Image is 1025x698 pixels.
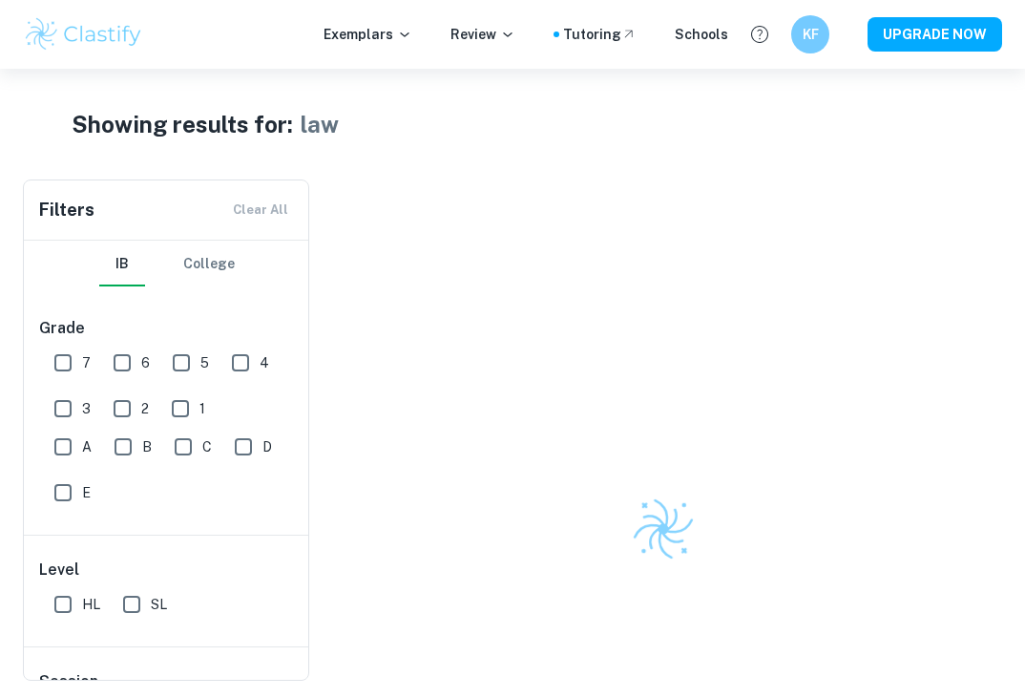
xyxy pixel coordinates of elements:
h6: Level [39,559,295,582]
img: Clastify logo [23,15,144,53]
h6: KF [800,24,822,45]
a: Schools [675,24,728,45]
button: UPGRADE NOW [868,17,1002,52]
button: College [183,241,235,286]
a: Tutoring [563,24,637,45]
img: Clastify logo [630,495,698,562]
span: E [82,482,91,503]
span: D [262,436,272,457]
h1: Showing results for: [72,107,293,141]
span: 2 [141,398,149,419]
button: KF [791,15,829,53]
h6: Grade [39,317,295,340]
span: A [82,436,92,457]
span: HL [82,594,100,615]
p: Exemplars [324,24,412,45]
h6: Filters [39,197,94,223]
span: 7 [82,352,91,373]
p: Review [450,24,515,45]
button: Help and Feedback [743,18,776,51]
span: 3 [82,398,91,419]
span: C [202,436,212,457]
span: 1 [199,398,205,419]
span: 6 [141,352,150,373]
span: B [142,436,152,457]
span: 4 [260,352,269,373]
div: Filter type choice [99,241,235,286]
h1: law [301,107,339,141]
button: IB [99,241,145,286]
span: 5 [200,352,209,373]
span: SL [151,594,167,615]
